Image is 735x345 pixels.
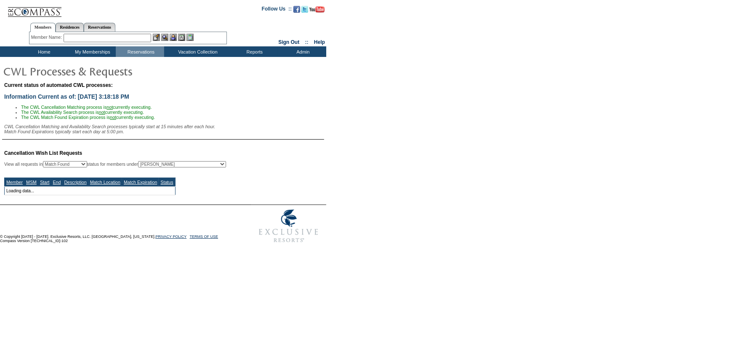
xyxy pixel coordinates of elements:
[21,110,144,115] span: The CWL Availability Search process is currently executing.
[309,6,325,13] img: Subscribe to our YouTube Channel
[116,46,164,57] td: Reservations
[30,23,56,32] a: Members
[31,34,64,41] div: Member Name:
[56,23,84,32] a: Residences
[4,124,324,134] div: CWL Cancellation Matching and Availability Search processes typically start at 15 minutes after e...
[278,46,326,57] td: Admin
[53,180,61,185] a: End
[314,39,325,45] a: Help
[99,110,105,115] u: not
[153,34,160,41] img: b_edit.gif
[5,187,176,195] td: Loading data...
[67,46,116,57] td: My Memberships
[160,180,173,185] a: Status
[305,39,309,45] span: ::
[90,180,120,185] a: Match Location
[4,82,113,88] span: Current status of automated CWL processes:
[170,34,177,41] img: Impersonate
[84,23,115,32] a: Reservations
[278,39,299,45] a: Sign Out
[4,161,226,167] div: View all requests in status for members under
[293,8,300,13] a: Become our fan on Facebook
[262,5,292,15] td: Follow Us ::
[26,180,37,185] a: MSM
[107,105,113,110] u: not
[190,234,218,239] a: TERMS OF USE
[21,115,155,120] span: The CWL Match Found Expiration process is currently executing.
[6,180,23,185] a: Member
[40,180,50,185] a: Start
[4,150,82,156] span: Cancellation Wish List Requests
[164,46,229,57] td: Vacation Collection
[229,46,278,57] td: Reports
[309,8,325,13] a: Subscribe to our YouTube Channel
[64,180,86,185] a: Description
[155,234,186,239] a: PRIVACY POLICY
[4,93,129,100] span: Information Current as of: [DATE] 3:18:18 PM
[21,105,152,110] span: The CWL Cancellation Matching process is currently executing.
[161,34,168,41] img: View
[301,8,308,13] a: Follow us on Twitter
[19,46,67,57] td: Home
[293,6,300,13] img: Become our fan on Facebook
[124,180,157,185] a: Match Expiration
[301,6,308,13] img: Follow us on Twitter
[178,34,185,41] img: Reservations
[251,205,326,247] img: Exclusive Resorts
[110,115,116,120] u: not
[186,34,194,41] img: b_calculator.gif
